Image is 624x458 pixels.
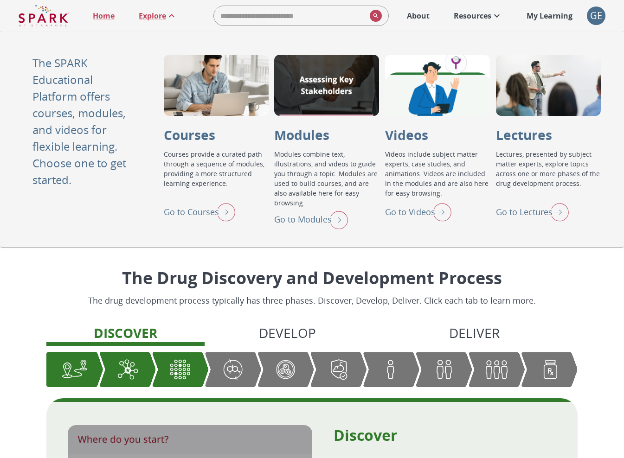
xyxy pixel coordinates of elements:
button: account of current user [587,6,605,25]
p: My Learning [527,10,573,21]
a: Resources [449,6,507,26]
p: Courses [164,125,215,145]
p: Deliver [449,323,500,343]
img: right arrow [212,200,235,224]
img: right arrow [428,200,451,224]
p: The SPARK Educational Platform offers courses, modules, and videos for flexible learning. Choose ... [32,55,131,188]
div: Lectures [496,55,601,116]
img: right arrow [546,200,569,224]
div: Go to Courses [164,200,235,224]
p: Develop [259,323,316,343]
div: Go to Lectures [496,200,569,224]
p: Discover [94,323,157,343]
div: GE [587,6,605,25]
div: Go to Videos [385,200,451,224]
p: Home [93,10,115,21]
p: Go to Modules [274,213,332,226]
a: Home [88,6,119,26]
p: The Drug Discovery and Development Process [88,266,536,291]
img: Logo of SPARK at Stanford [19,5,69,27]
div: Courses [164,55,269,116]
p: About [407,10,430,21]
p: Go to Videos [385,206,435,218]
div: Go to Modules [274,208,348,232]
div: Graphic showing the progression through the Discover, Develop, and Deliver pipeline, highlighting... [46,352,578,387]
div: Modules [274,55,379,116]
a: My Learning [522,6,578,26]
p: Explore [139,10,166,21]
p: Courses provide a curated path through a sequence of modules, providing a more structured learnin... [164,149,269,200]
p: Go to Courses [164,206,219,218]
p: Lectures, presented by subject matter experts, explore topics across one or more phases of the dr... [496,149,601,200]
img: right arrow [325,208,348,232]
p: The drug development process typically has three phases. Discover, Develop, Deliver. Click each t... [88,294,536,307]
button: search [366,6,382,25]
a: About [402,6,434,26]
div: Videos [385,55,490,116]
p: Lectures [496,125,552,145]
p: Go to Lectures [496,206,553,218]
p: Videos [385,125,428,145]
p: Discover [334,425,557,445]
a: Explore [134,6,182,26]
p: Videos include subject matter experts, case studies, and animations. Videos are included in the m... [385,149,490,200]
p: Modules [274,125,329,145]
p: Modules combine text, illustrations, and videos to guide you through a topic. Modules are used to... [274,149,379,208]
p: Resources [454,10,491,21]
